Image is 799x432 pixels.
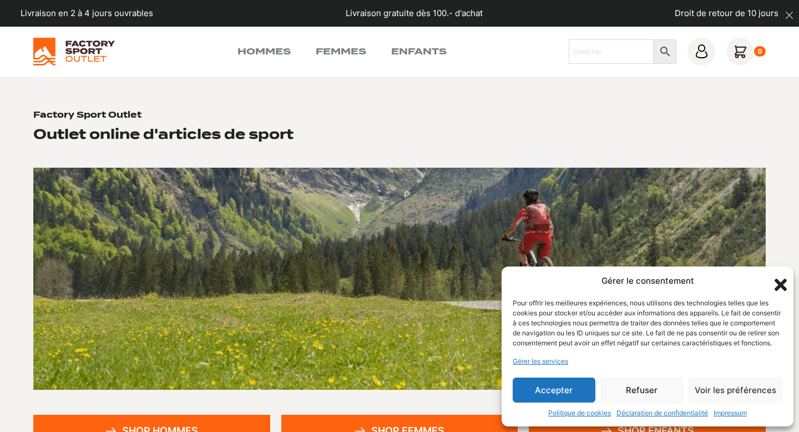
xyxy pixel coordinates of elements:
[601,275,694,288] div: Gérer le consentement
[391,45,447,58] a: Enfants
[316,45,366,58] a: Femmes
[513,356,568,366] a: Gérer les services
[780,6,799,25] button: dismiss
[754,46,766,57] div: 0
[771,275,782,287] div: Fermer la boîte de dialogue
[569,39,654,64] input: Chercher
[689,378,782,403] button: Voir les préférences
[513,298,781,348] div: Pour offrir les meilleures expériences, nous utilisons des technologies telles que les cookies po...
[548,408,611,418] a: Politique de cookies
[675,7,778,20] p: Droit de retour de 10 jours
[513,378,595,403] button: Accepter
[21,7,153,20] p: Livraison en 2 à 4 jours ouvrables
[33,38,115,66] img: Factory Sport Outlet
[616,408,708,418] a: Déclaration de confidentialité
[33,110,141,121] h1: Factory Sport Outlet
[714,408,747,418] a: Impressum
[237,45,291,58] a: Hommes
[346,7,483,20] p: Livraison gratuite dès 100.- d'achat
[33,125,294,143] h2: Outlet online d'articles de sport
[601,378,684,403] button: Refuser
